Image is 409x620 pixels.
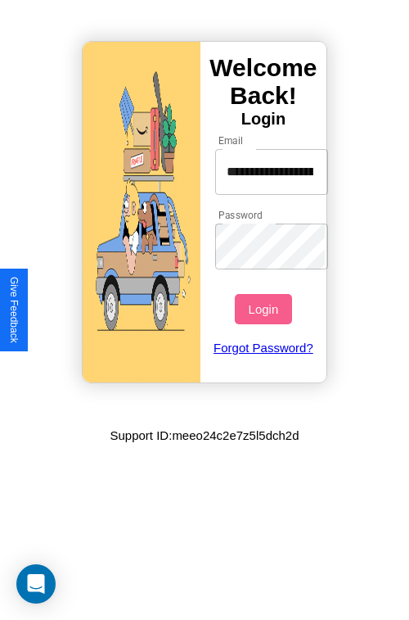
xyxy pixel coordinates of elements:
div: Open Intercom Messenger [16,564,56,604]
label: Password [218,208,262,222]
label: Email [218,134,244,147]
h3: Welcome Back! [200,54,326,110]
img: gif [83,42,200,382]
a: Forgot Password? [207,324,321,371]
h4: Login [200,110,326,129]
p: Support ID: meeo24c2e7z5l5dch2d [110,424,299,446]
button: Login [235,294,291,324]
div: Give Feedback [8,277,20,343]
